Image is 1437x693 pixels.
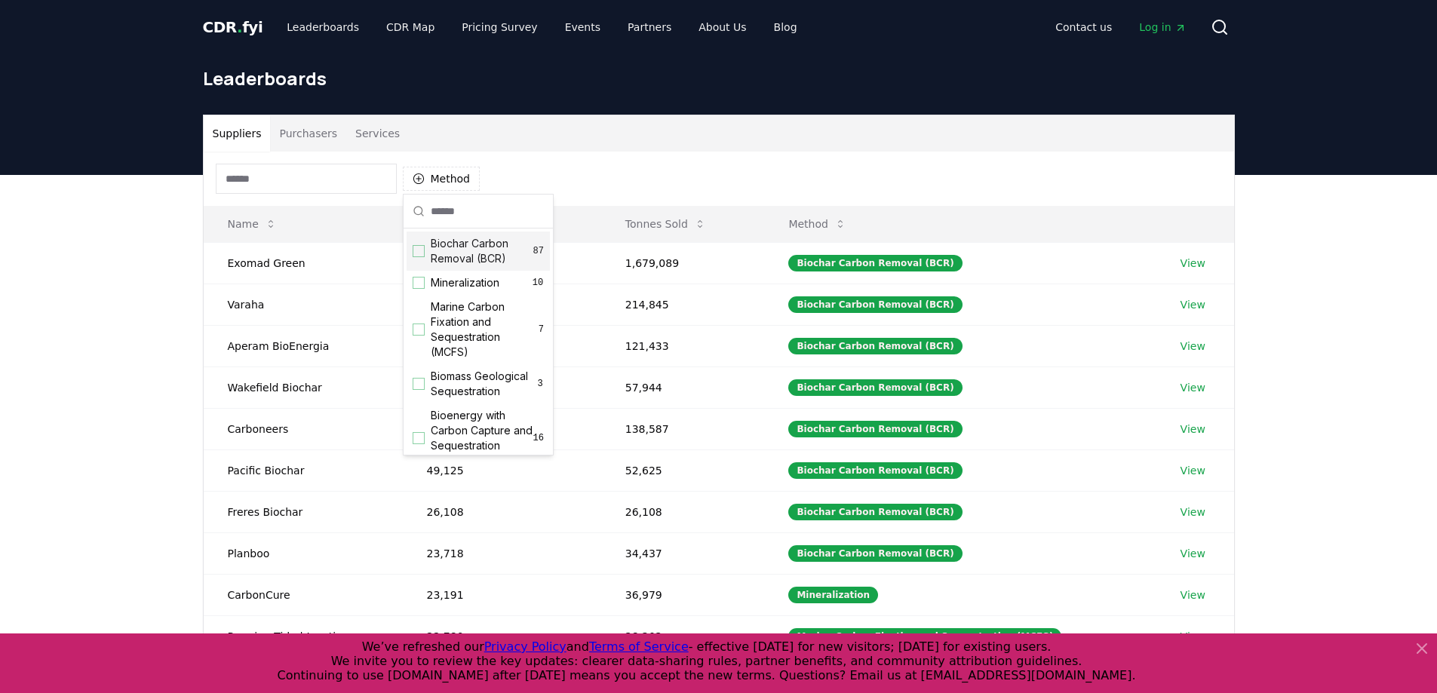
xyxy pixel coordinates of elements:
[270,115,346,152] button: Purchasers
[1181,339,1205,354] a: View
[431,369,536,399] span: Biomass Geological Sequestration
[788,421,962,437] div: Biochar Carbon Removal (BCR)
[1181,297,1205,312] a: View
[601,574,765,615] td: 36,979
[374,14,447,41] a: CDR Map
[203,17,263,38] a: CDR.fyi
[601,532,765,574] td: 34,437
[532,277,544,289] span: 10
[601,284,765,325] td: 214,845
[788,379,962,396] div: Biochar Carbon Removal (BCR)
[1043,14,1124,41] a: Contact us
[204,115,271,152] button: Suppliers
[539,324,544,336] span: 7
[403,491,601,532] td: 26,108
[204,408,403,449] td: Carboneers
[403,449,601,491] td: 49,125
[601,491,765,532] td: 26,108
[204,574,403,615] td: CarbonCure
[204,532,403,574] td: Planboo
[1181,629,1205,644] a: View
[788,587,878,603] div: Mineralization
[788,338,962,354] div: Biochar Carbon Removal (BCR)
[601,325,765,366] td: 121,433
[788,462,962,479] div: Biochar Carbon Removal (BCR)
[616,14,683,41] a: Partners
[204,491,403,532] td: Freres Biochar
[403,532,601,574] td: 23,718
[613,209,718,239] button: Tonnes Sold
[1181,504,1205,520] a: View
[533,245,544,257] span: 87
[553,14,613,41] a: Events
[346,115,409,152] button: Services
[403,615,601,657] td: 22,780
[533,432,544,444] span: 16
[203,18,263,36] span: CDR fyi
[536,378,544,390] span: 3
[403,167,481,191] button: Method
[601,449,765,491] td: 52,625
[403,574,601,615] td: 23,191
[788,504,962,520] div: Biochar Carbon Removal (BCR)
[204,325,403,366] td: Aperam BioEnergia
[1181,546,1205,561] a: View
[203,66,1235,90] h1: Leaderboards
[204,366,403,408] td: Wakefield Biochar
[216,209,289,239] button: Name
[431,299,539,360] span: Marine Carbon Fixation and Sequestration (MCFS)
[601,242,765,284] td: 1,679,089
[686,14,758,41] a: About Us
[1181,587,1205,603] a: View
[601,408,765,449] td: 138,587
[431,275,499,290] span: Mineralization
[1181,463,1205,478] a: View
[788,628,1061,645] div: Marine Carbon Fixation and Sequestration (MCFS)
[788,296,962,313] div: Biochar Carbon Removal (BCR)
[762,14,809,41] a: Blog
[450,14,549,41] a: Pricing Survey
[1127,14,1198,41] a: Log in
[204,284,403,325] td: Varaha
[275,14,371,41] a: Leaderboards
[1181,256,1205,271] a: View
[204,449,403,491] td: Pacific Biochar
[275,14,809,41] nav: Main
[1181,380,1205,395] a: View
[431,236,533,266] span: Biochar Carbon Removal (BCR)
[601,366,765,408] td: 57,944
[1139,20,1186,35] span: Log in
[776,209,858,239] button: Method
[431,408,533,468] span: Bioenergy with Carbon Capture and Sequestration (BECCS)
[1181,422,1205,437] a: View
[788,545,962,562] div: Biochar Carbon Removal (BCR)
[601,615,765,657] td: 28,202
[237,18,242,36] span: .
[788,255,962,271] div: Biochar Carbon Removal (BCR)
[204,242,403,284] td: Exomad Green
[1043,14,1198,41] nav: Main
[204,615,403,657] td: Running Tide | Inactive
